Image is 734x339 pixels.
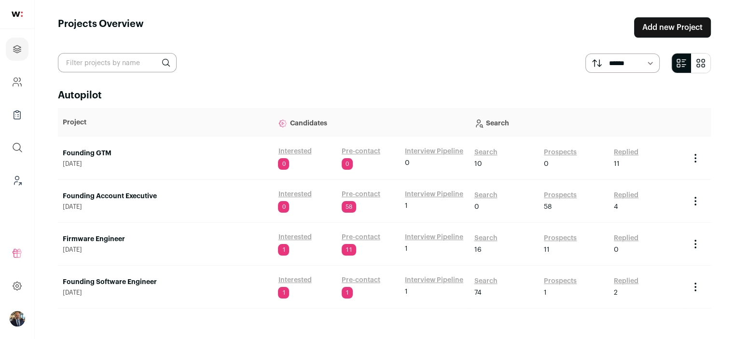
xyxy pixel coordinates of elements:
[12,12,23,17] img: wellfound-shorthand-0d5821cbd27db2630d0214b213865d53afaa358527fdda9d0ea32b1df1b89c2c.svg
[544,288,547,298] span: 1
[474,202,479,212] span: 0
[63,246,268,254] span: [DATE]
[634,17,711,38] a: Add new Project
[58,53,177,72] input: Filter projects by name
[405,190,463,199] a: Interview Pipeline
[474,190,497,200] a: Search
[474,159,482,169] span: 10
[405,232,463,242] a: Interview Pipeline
[544,245,550,255] span: 11
[474,113,679,132] p: Search
[405,244,408,254] span: 1
[544,233,577,243] a: Prospects
[6,103,28,126] a: Company Lists
[405,287,408,297] span: 1
[10,311,25,326] img: 18202275-medium_jpg
[474,288,481,298] span: 74
[405,158,410,168] span: 0
[6,38,28,61] a: Projects
[63,118,268,127] p: Project
[614,288,618,298] span: 2
[405,201,408,211] span: 1
[278,147,311,156] a: Interested
[690,281,701,293] button: Project Actions
[342,201,356,213] span: 58
[63,289,268,297] span: [DATE]
[614,159,620,169] span: 11
[278,244,289,256] span: 1
[342,244,356,256] span: 11
[342,158,353,170] span: 0
[63,277,268,287] a: Founding Software Engineer
[342,275,380,285] a: Pre-contact
[342,147,380,156] a: Pre-contact
[544,159,549,169] span: 0
[544,190,577,200] a: Prospects
[63,203,268,211] span: [DATE]
[278,190,311,199] a: Interested
[614,245,619,255] span: 0
[58,89,711,102] h2: Autopilot
[544,148,577,157] a: Prospects
[474,276,497,286] a: Search
[690,195,701,207] button: Project Actions
[342,287,353,298] span: 1
[6,169,28,192] a: Leads (Backoffice)
[278,275,311,285] a: Interested
[690,238,701,250] button: Project Actions
[278,158,289,170] span: 0
[278,287,289,298] span: 1
[544,276,577,286] a: Prospects
[614,233,638,243] a: Replied
[58,17,144,38] h1: Projects Overview
[63,160,268,168] span: [DATE]
[342,232,380,242] a: Pre-contact
[405,275,463,285] a: Interview Pipeline
[63,191,268,201] a: Founding Account Executive
[614,276,638,286] a: Replied
[474,233,497,243] a: Search
[405,147,463,156] a: Interview Pipeline
[278,113,464,132] p: Candidates
[690,152,701,164] button: Project Actions
[6,70,28,94] a: Company and ATS Settings
[63,149,268,158] a: Founding GTM
[614,148,638,157] a: Replied
[10,311,25,326] button: Open dropdown
[614,190,638,200] a: Replied
[63,234,268,244] a: Firmware Engineer
[544,202,552,212] span: 58
[614,202,618,212] span: 4
[278,232,311,242] a: Interested
[278,201,289,213] span: 0
[474,245,481,255] span: 16
[342,190,380,199] a: Pre-contact
[474,148,497,157] a: Search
